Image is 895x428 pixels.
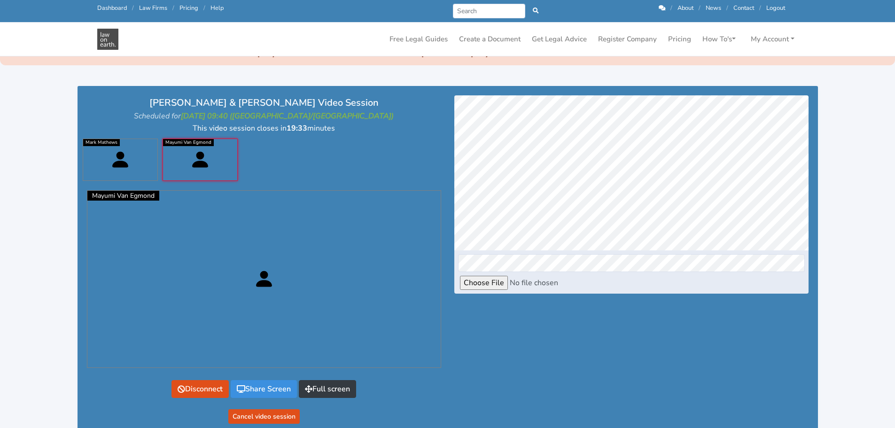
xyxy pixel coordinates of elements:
[87,110,441,123] p: Scheduled for
[210,4,224,12] a: Help
[97,29,118,50] img: Law On Earth
[287,123,307,133] span: 19:33
[181,111,394,121] strong: [DATE] 09:40 ([GEOGRAPHIC_DATA]/[GEOGRAPHIC_DATA])
[231,380,297,398] button: Share Screen
[453,4,526,18] input: Search
[677,4,693,12] a: About
[726,4,728,12] span: /
[733,4,754,12] a: Contact
[528,30,591,48] a: Get Legal Advice
[706,4,721,12] a: News
[766,4,785,12] a: Logout
[299,380,356,398] button: Full screen
[87,123,441,134] div: This video session closes in minutes
[386,30,451,48] a: Free Legal Guides
[228,409,300,424] button: Cancel video session
[455,30,524,48] a: Create a Document
[747,30,798,48] a: My Account
[139,4,167,12] a: Law Firms
[132,4,134,12] span: /
[87,95,441,110] p: [PERSON_NAME] & [PERSON_NAME] Video Session
[172,4,174,12] span: /
[594,30,661,48] a: Register Company
[759,4,761,12] span: /
[171,380,229,398] button: Disconnect
[699,4,700,12] span: /
[699,30,739,48] a: How To's
[664,30,695,48] a: Pricing
[203,4,205,12] span: /
[97,4,127,12] a: Dashboard
[670,4,672,12] span: /
[179,4,198,12] a: Pricing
